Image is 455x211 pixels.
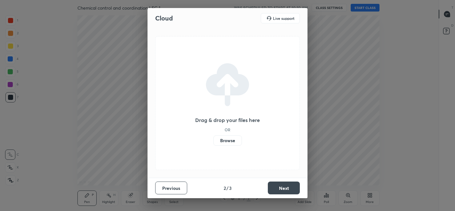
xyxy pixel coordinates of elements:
h4: / [227,185,228,191]
h3: Drag & drop your files here [195,118,260,123]
h5: OR [225,128,230,132]
h2: Cloud [155,14,173,22]
h4: 2 [224,185,226,191]
h5: Live support [273,16,294,20]
button: Previous [155,182,187,194]
h4: 3 [229,185,232,191]
button: Next [268,182,300,194]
